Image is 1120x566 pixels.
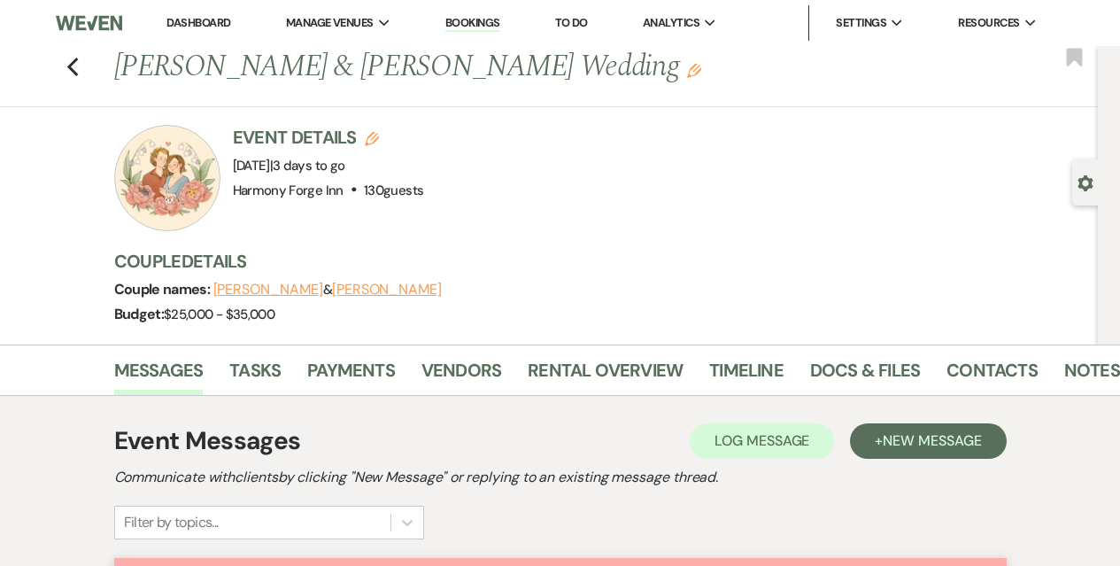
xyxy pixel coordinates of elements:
[445,15,500,32] a: Bookings
[114,249,1081,274] h3: Couple Details
[332,283,442,297] button: [PERSON_NAME]
[164,306,274,323] span: $25,000 - $35,000
[555,15,588,30] a: To Do
[528,356,683,395] a: Rental Overview
[114,356,204,395] a: Messages
[687,62,701,78] button: Edit
[56,4,121,42] img: Weven Logo
[1064,356,1120,395] a: Notes
[714,431,809,450] span: Log Message
[1078,174,1093,190] button: Open lead details
[273,157,344,174] span: 3 days to go
[233,182,344,199] span: Harmony Forge Inn
[850,423,1006,459] button: +New Message
[690,423,834,459] button: Log Message
[233,157,345,174] span: [DATE]
[213,281,442,299] span: &
[286,14,374,32] span: Manage Venues
[709,356,784,395] a: Timeline
[270,157,345,174] span: |
[114,467,1007,488] h2: Communicate with clients by clicking "New Message" or replying to an existing message thread.
[421,356,501,395] a: Vendors
[958,14,1019,32] span: Resources
[836,14,886,32] span: Settings
[229,356,281,395] a: Tasks
[810,356,920,395] a: Docs & Files
[213,283,323,297] button: [PERSON_NAME]
[307,356,395,395] a: Payments
[166,15,230,30] a: Dashboard
[233,125,424,150] h3: Event Details
[946,356,1038,395] a: Contacts
[364,182,423,199] span: 130 guests
[114,280,213,299] span: Couple names:
[114,423,301,460] h1: Event Messages
[883,431,981,450] span: New Message
[643,14,699,32] span: Analytics
[124,512,219,533] div: Filter by topics...
[114,46,894,89] h1: [PERSON_NAME] & [PERSON_NAME] Wedding
[114,305,165,323] span: Budget:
